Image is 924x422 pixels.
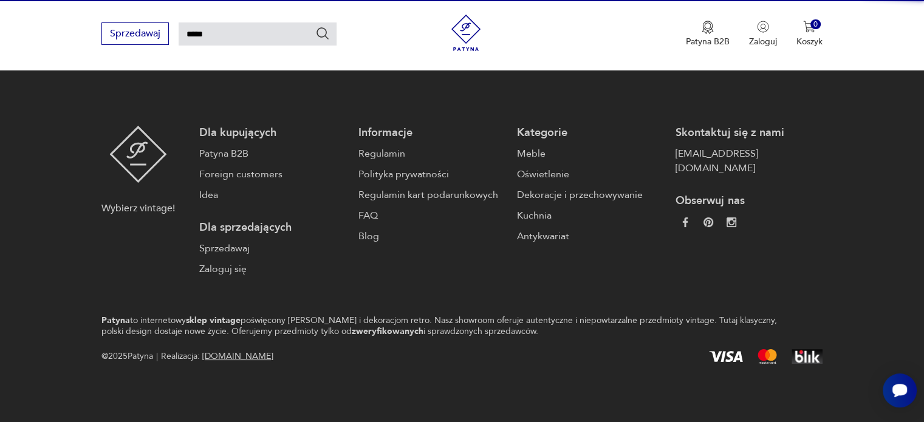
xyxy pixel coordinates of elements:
[703,217,713,227] img: 37d27d81a828e637adc9f9cb2e3d3a8a.webp
[101,349,153,364] span: @ 2025 Patyna
[358,188,505,202] a: Regulamin kart podarunkowych
[315,26,330,41] button: Szukaj
[517,167,663,182] a: Oświetlenie
[199,188,346,202] a: Idea
[686,36,730,47] p: Patyna B2B
[109,126,167,183] img: Patyna - sklep z meblami i dekoracjami vintage
[101,315,130,326] strong: Patyna
[199,167,346,182] a: Foreign customers
[358,146,505,161] a: Regulamin
[358,126,505,140] p: Informacje
[709,351,743,362] img: Visa
[448,15,484,51] img: Patyna - sklep z meblami i dekoracjami vintage
[686,21,730,47] a: Ikona medaluPatyna B2B
[199,220,346,235] p: Dla sprzedających
[796,21,823,47] button: 0Koszyk
[101,201,175,216] p: Wybierz vintage!
[758,349,777,364] img: Mastercard
[199,146,346,161] a: Patyna B2B
[676,126,822,140] p: Skontaktuj się z nami
[702,21,714,34] img: Ikona medalu
[680,217,690,227] img: da9060093f698e4c3cedc1453eec5031.webp
[792,349,823,364] img: BLIK
[749,36,777,47] p: Zaloguj
[101,315,779,337] p: to internetowy poświęcony [PERSON_NAME] i dekoracjom retro. Nasz showroom oferuje autentyczne i n...
[199,241,346,256] a: Sprzedawaj
[676,146,822,175] a: [EMAIL_ADDRESS][DOMAIN_NAME]
[101,22,169,45] button: Sprzedawaj
[186,315,241,326] strong: sklep vintage
[883,373,917,407] iframe: Smartsupp widget button
[202,350,273,362] a: [DOMAIN_NAME]
[517,229,663,243] a: Antykwariat
[199,262,346,276] a: Zaloguj się
[352,325,423,337] strong: zweryfikowanych
[517,188,663,202] a: Dekoracje i przechowywanie
[803,21,815,33] img: Ikona koszyka
[810,19,821,30] div: 0
[686,21,730,47] button: Patyna B2B
[517,208,663,223] a: Kuchnia
[676,194,822,208] p: Obserwuj nas
[161,349,273,364] span: Realizacja:
[517,146,663,161] a: Meble
[749,21,777,47] button: Zaloguj
[199,126,346,140] p: Dla kupujących
[358,208,505,223] a: FAQ
[358,167,505,182] a: Polityka prywatności
[757,21,769,33] img: Ikonka użytkownika
[358,229,505,243] a: Blog
[101,30,169,39] a: Sprzedawaj
[517,126,663,140] p: Kategorie
[156,349,158,364] div: |
[727,217,736,227] img: c2fd9cf7f39615d9d6839a72ae8e59e5.webp
[796,36,823,47] p: Koszyk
